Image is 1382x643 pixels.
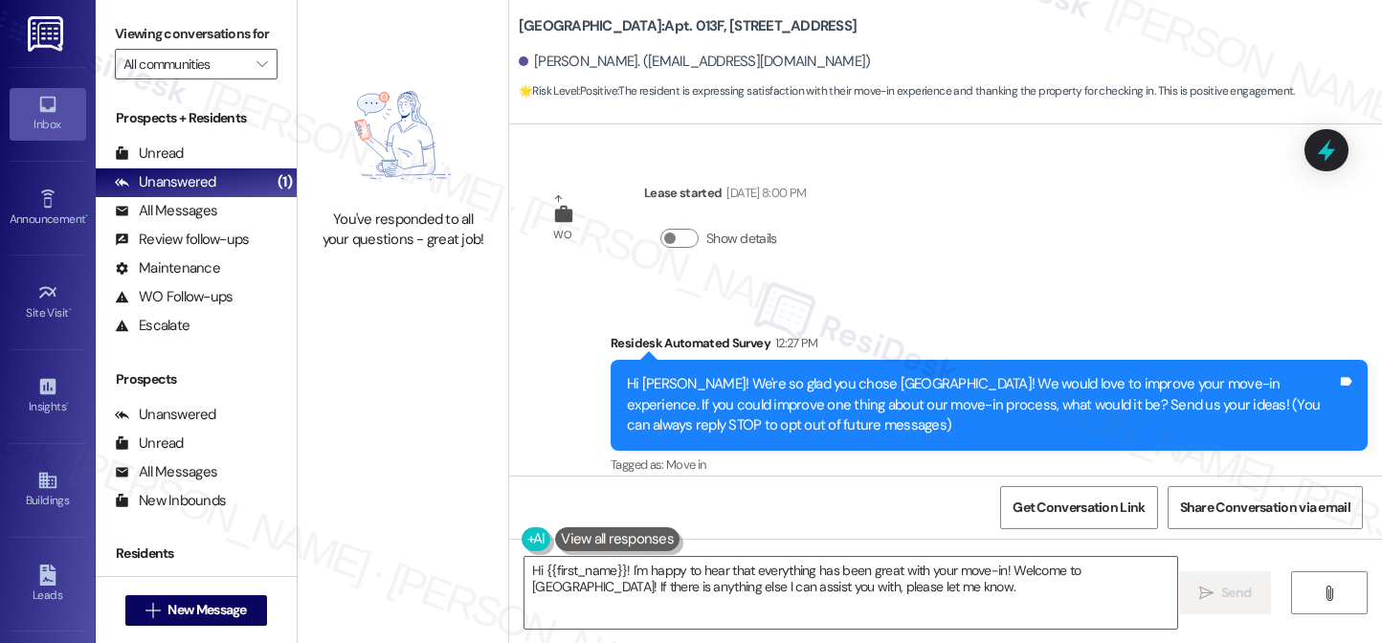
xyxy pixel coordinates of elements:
div: Maintenance [115,258,220,278]
button: Get Conversation Link [1000,486,1157,529]
div: All Messages [115,462,217,482]
div: WO Follow-ups [115,287,233,307]
div: All Messages [115,201,217,221]
div: Hi [PERSON_NAME]! We're so glad you chose [GEOGRAPHIC_DATA]! We would love to improve your move-i... [627,374,1337,435]
div: WO [553,225,571,245]
button: New Message [125,595,267,626]
button: Send [1179,571,1272,614]
i:  [256,56,267,72]
a: Inbox [10,88,86,140]
div: Lease started [644,183,806,210]
span: Move in [666,456,705,473]
a: Leads [10,559,86,610]
label: Viewing conversations for [115,19,278,49]
div: Residesk Automated Survey [611,333,1368,360]
input: All communities [123,49,247,79]
div: Prospects + Residents [96,108,297,128]
span: • [69,303,72,317]
span: • [85,210,88,223]
div: Residents [96,543,297,564]
span: Share Conversation via email [1180,498,1350,518]
div: Review follow-ups [115,230,249,250]
div: Escalate [115,316,189,336]
span: • [66,397,69,410]
div: New Inbounds [115,491,226,511]
span: Get Conversation Link [1013,498,1145,518]
div: 12:27 PM [770,333,818,353]
b: [GEOGRAPHIC_DATA]: Apt. 013F, [STREET_ADDRESS] [519,16,857,36]
div: You've responded to all your questions - great job! [319,210,487,251]
strong: 🌟 Risk Level: Positive [519,83,617,99]
img: empty-state [319,71,487,199]
a: Buildings [10,464,86,516]
span: Send [1221,583,1251,603]
textarea: Hi {{first_name}}! I'm happy to hear that everything has been great with your move-in! Welcome to... [524,557,1177,629]
a: Site Visit • [10,277,86,328]
div: Unread [115,144,184,164]
a: Insights • [10,370,86,422]
div: Tagged as: [611,451,1368,478]
span: : The resident is expressing satisfaction with their move-in experience and thanking the property... [519,81,1295,101]
div: Unanswered [115,172,216,192]
span: New Message [167,600,246,620]
i:  [1322,586,1336,601]
img: ResiDesk Logo [28,16,67,52]
div: [PERSON_NAME]. ([EMAIL_ADDRESS][DOMAIN_NAME]) [519,52,871,72]
div: Unanswered [115,405,216,425]
label: Show details [706,229,777,249]
div: [DATE] 8:00 PM [722,183,806,203]
div: Prospects [96,369,297,389]
i:  [145,603,160,618]
div: (1) [273,167,297,197]
i:  [1199,586,1214,601]
button: Share Conversation via email [1168,486,1363,529]
div: Unread [115,433,184,454]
